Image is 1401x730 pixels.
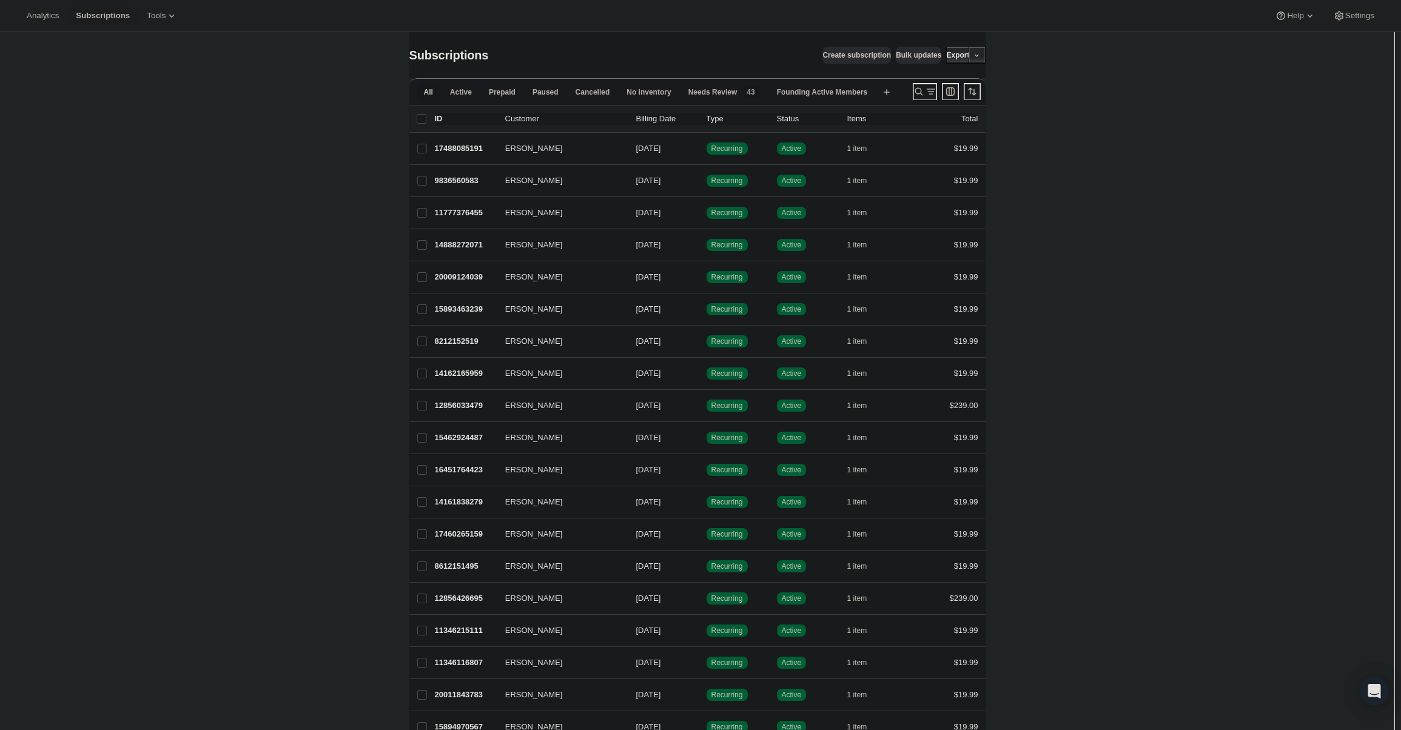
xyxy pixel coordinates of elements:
button: Export [946,47,969,64]
div: Open Intercom Messenger [1360,677,1389,706]
span: $19.99 [954,626,978,635]
span: No inventory [627,87,671,97]
span: [PERSON_NAME] [498,400,563,412]
span: [DATE] [636,176,661,185]
span: 1 item [847,626,867,635]
div: Items [847,113,908,125]
span: Analytics [27,11,59,21]
p: 11346215111 [435,625,496,637]
span: $19.99 [954,690,978,699]
p: ID [435,113,496,125]
p: 8612151495 [435,560,496,572]
button: 1 item [847,622,881,639]
span: Recurring [711,497,743,507]
span: [DATE] [636,208,661,217]
p: Customer [505,113,627,125]
span: 1 item [847,658,867,668]
p: 15893463239 [435,303,496,315]
button: 1 item [847,236,881,253]
span: [DATE] [636,690,661,699]
button: 1 item [847,301,881,318]
span: $19.99 [954,465,978,474]
span: All [424,87,433,97]
span: [PERSON_NAME] [498,657,563,669]
div: 8212152519[PERSON_NAME][DATE]SuccessRecurringSuccessActive1 item$19.99 [435,333,978,350]
span: Recurring [711,208,743,218]
div: 8612151495[PERSON_NAME][DATE]SuccessRecurringSuccessActive1 item$19.99 [435,558,978,575]
p: 16451764423 [435,464,496,476]
div: 11346215111[PERSON_NAME][DATE]SuccessRecurringSuccessActive1 item$19.99 [435,622,978,639]
span: [DATE] [636,626,661,635]
span: [PERSON_NAME] [498,689,563,701]
span: Create subscription [822,50,891,60]
div: 11777376455[PERSON_NAME][DATE]SuccessRecurringSuccessActive1 item$19.99 [435,204,978,221]
div: Type [707,113,767,125]
span: 1 item [847,433,867,443]
button: Sort the results [964,83,981,100]
button: [PERSON_NAME] [498,235,619,255]
span: 1 item [847,176,867,186]
div: 14161838279[PERSON_NAME][DATE]SuccessRecurringSuccessActive1 item$19.99 [435,494,978,511]
span: Active [782,433,802,443]
span: Cancelled [576,87,610,97]
div: 9836560583[PERSON_NAME][DATE]SuccessRecurringSuccessActive1 item$19.99 [435,172,978,189]
span: Recurring [711,658,743,668]
span: [PERSON_NAME] [498,528,563,540]
button: 1 item [847,172,881,189]
span: Active [450,87,472,97]
button: 1 item [847,204,881,221]
span: 1 item [847,401,867,410]
button: [PERSON_NAME] [498,300,619,319]
span: [DATE] [636,658,661,667]
span: 1 item [847,240,867,250]
button: Analytics [19,7,66,24]
div: 11346116807[PERSON_NAME][DATE]SuccessRecurringSuccessActive1 item$19.99 [435,654,978,671]
p: 14888272071 [435,239,496,251]
span: Active [782,690,802,700]
p: 11777376455 [435,207,496,219]
button: Search and filter results [913,83,937,100]
span: $19.99 [954,240,978,249]
span: $19.99 [954,208,978,217]
div: 14888272071[PERSON_NAME][DATE]SuccessRecurringSuccessActive1 item$19.99 [435,236,978,253]
span: $19.99 [954,272,978,281]
span: Recurring [711,401,743,410]
span: 1 item [847,561,867,571]
button: Tools [139,7,185,24]
span: Active [782,304,802,314]
span: [DATE] [636,369,661,378]
span: [PERSON_NAME] [498,367,563,380]
button: Customize table column order and visibility [942,83,959,100]
span: Recurring [711,176,743,186]
span: 1 item [847,304,867,314]
span: Active [782,529,802,539]
button: Create new view [877,84,896,101]
span: Recurring [711,144,743,153]
span: $239.00 [950,401,978,410]
button: [PERSON_NAME] [498,653,619,672]
span: [DATE] [636,594,661,603]
span: [DATE] [636,272,661,281]
p: 9836560583 [435,175,496,187]
button: 1 item [847,558,881,575]
button: 1 item [847,461,881,478]
button: [PERSON_NAME] [498,396,619,415]
div: 16451764423[PERSON_NAME][DATE]SuccessRecurringSuccessActive1 item$19.99 [435,461,978,478]
button: Subscriptions [69,7,137,24]
span: Active [782,561,802,571]
span: [PERSON_NAME] [498,271,563,283]
span: 1 item [847,465,867,475]
span: Recurring [711,433,743,443]
span: Active [782,176,802,186]
span: Needs Review [688,87,737,97]
span: 1 item [847,529,867,539]
div: 15893463239[PERSON_NAME][DATE]SuccessRecurringSuccessActive1 item$19.99 [435,301,978,318]
span: [DATE] [636,465,661,474]
div: 12856033479[PERSON_NAME][DATE]SuccessRecurringSuccessActive1 item$239.00 [435,397,978,414]
span: Recurring [711,561,743,571]
button: [PERSON_NAME] [498,685,619,705]
span: $239.00 [950,594,978,603]
span: 1 item [847,208,867,218]
p: 11346116807 [435,657,496,669]
span: 1 item [847,594,867,603]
